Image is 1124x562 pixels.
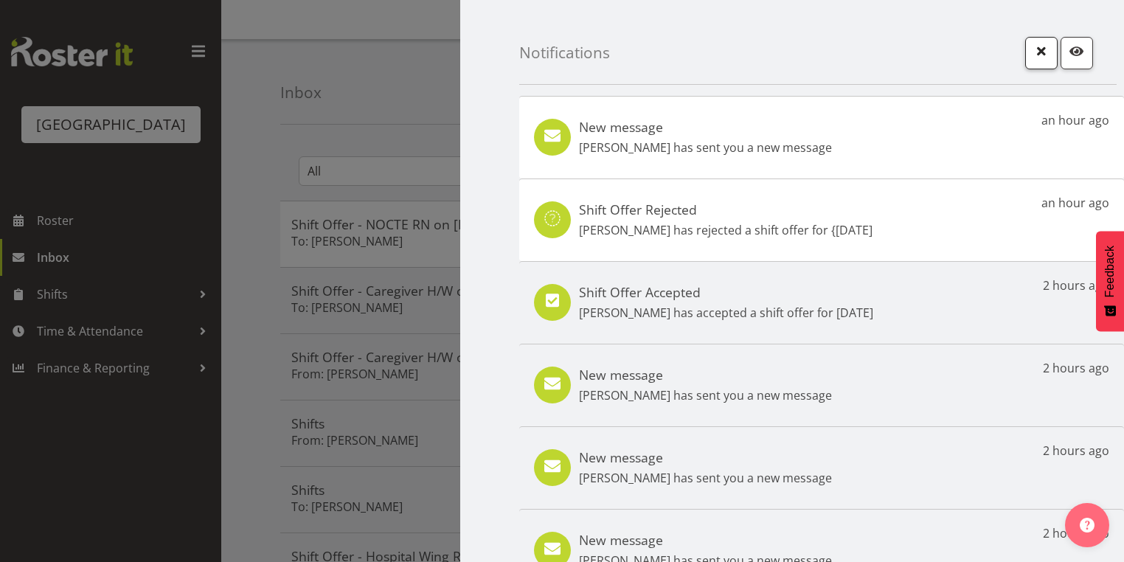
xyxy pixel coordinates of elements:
[579,386,832,404] p: [PERSON_NAME] has sent you a new message
[579,119,832,135] h5: New message
[579,221,873,239] p: [PERSON_NAME] has rejected a shift offer for {[DATE]
[579,284,873,300] h5: Shift Offer Accepted
[1096,231,1124,331] button: Feedback - Show survey
[1025,37,1058,69] button: Close
[579,532,832,548] h5: New message
[579,367,832,383] h5: New message
[1041,194,1109,212] p: an hour ago
[1061,37,1093,69] button: Mark as read
[579,469,832,487] p: [PERSON_NAME] has sent you a new message
[519,44,610,61] h4: Notifications
[1043,442,1109,459] p: 2 hours ago
[579,304,873,322] p: [PERSON_NAME] has accepted a shift offer for [DATE]
[1080,518,1094,532] img: help-xxl-2.png
[579,201,873,218] h5: Shift Offer Rejected
[1043,277,1109,294] p: 2 hours ago
[1041,111,1109,129] p: an hour ago
[1103,246,1117,297] span: Feedback
[579,139,832,156] p: [PERSON_NAME] has sent you a new message
[579,449,832,465] h5: New message
[1043,524,1109,542] p: 2 hours ago
[1043,359,1109,377] p: 2 hours ago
